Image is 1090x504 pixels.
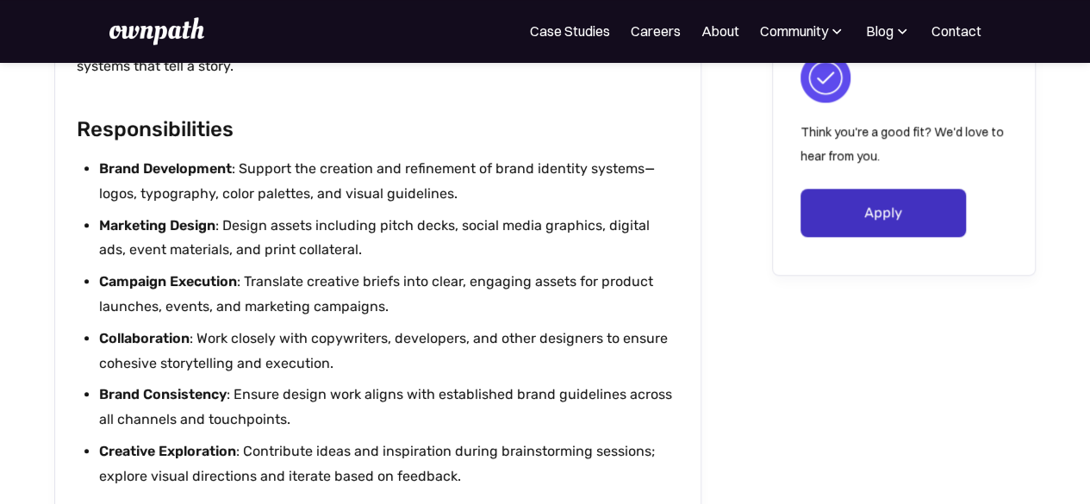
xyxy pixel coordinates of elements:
strong: Creative Exploration [99,443,236,459]
div: Community [760,21,828,41]
a: Contact [931,21,981,41]
div: Blog [866,21,894,41]
li: : Support the creation and refinement of brand identity systems—logos, typography, color palettes... [99,157,679,207]
li: : Work closely with copywriters, developers, and other designers to ensure cohesive storytelling ... [99,327,679,376]
p: Think you're a good fit? We'd love to hear from you. [800,120,1007,168]
strong: Campaign Execution [99,273,237,289]
strong: Collaboration [99,330,190,346]
strong: Brand Consistency [99,386,227,402]
strong: Brand Development [99,160,232,177]
div: Blog [866,21,911,41]
a: Case Studies [530,21,610,41]
a: Apply [800,189,966,237]
li: : Translate creative briefs into clear, engaging assets for product launches, events, and marketi... [99,270,679,320]
a: Careers [631,21,681,41]
h2: Responsibilities [77,113,679,146]
li: : Ensure design work aligns with established brand guidelines across all channels and touchpoints. [99,383,679,432]
div: Community [760,21,845,41]
strong: Marketing Design [99,217,215,233]
a: About [701,21,739,41]
li: : Design assets including pitch decks, social media graphics, digital ads, event materials, and p... [99,214,679,264]
li: : Contribute ideas and inspiration during brainstorming sessions; explore visual directions and i... [99,439,679,489]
